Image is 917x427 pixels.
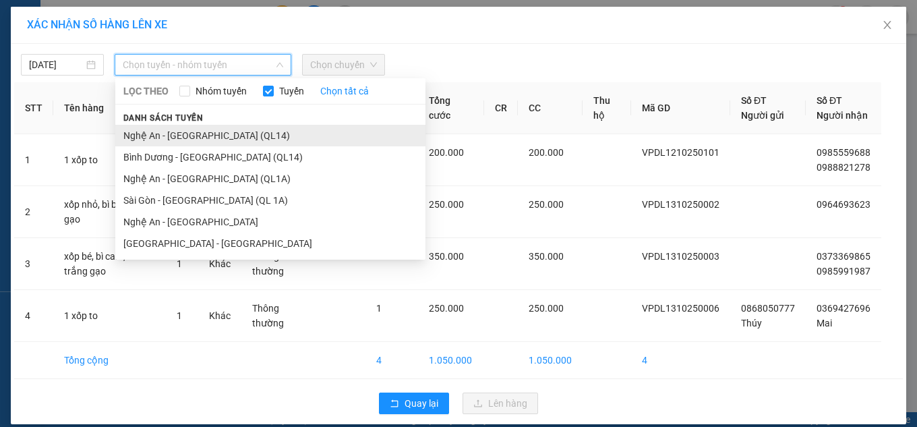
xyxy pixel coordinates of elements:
span: 1 [177,310,182,321]
li: Nghệ An - [GEOGRAPHIC_DATA] [115,211,425,233]
th: Mã GD [631,82,730,134]
span: 200.000 [429,147,464,158]
td: 2 [14,186,53,238]
span: Chọn tuyến - nhóm tuyến [123,55,283,75]
span: 0985559688 [817,147,870,158]
span: close [882,20,893,30]
span: VPDL1310250002 [642,199,719,210]
span: 350.000 [429,251,464,262]
td: Khác [198,290,241,342]
td: xốp nhỏ, bì bưởi, ọt bì gạo [53,186,166,238]
button: uploadLên hàng [463,393,538,414]
span: 1 [177,258,182,269]
span: Thúy [741,318,762,329]
span: 0373369865 [817,251,870,262]
span: 350.000 [529,251,564,262]
td: 4 [631,342,730,379]
span: Danh sách tuyến [115,112,212,124]
span: Chọn chuyến [310,55,377,75]
td: 4 [14,290,53,342]
li: Nghệ An - [GEOGRAPHIC_DATA] (QL1A) [115,168,425,190]
li: Sài Gòn - [GEOGRAPHIC_DATA] (QL 1A) [115,190,425,211]
span: Số ĐT [817,95,842,106]
span: VPDL1310250006 [642,303,719,314]
td: 1 xốp to [53,134,166,186]
span: Người nhận [817,110,868,121]
th: Tổng cước [418,82,484,134]
span: XÁC NHẬN SỐ HÀNG LÊN XE [27,18,167,31]
td: 1 [14,134,53,186]
span: 250.000 [529,303,564,314]
td: xốp bé, bì cam, bì trắng gạo [53,238,166,290]
li: [GEOGRAPHIC_DATA] - [GEOGRAPHIC_DATA] [115,233,425,254]
span: 0964693623 [817,199,870,210]
td: 1.050.000 [518,342,583,379]
th: Thu hộ [583,82,631,134]
li: Bình Dương - [GEOGRAPHIC_DATA] (QL14) [115,146,425,168]
span: 250.000 [429,199,464,210]
span: 0988821278 [817,162,870,173]
td: 1.050.000 [418,342,484,379]
td: 4 [365,342,418,379]
th: CC [518,82,583,134]
th: Tên hàng [53,82,166,134]
th: CR [484,82,518,134]
td: Tổng cộng [53,342,166,379]
span: 0369427696 [817,303,870,314]
th: STT [14,82,53,134]
span: Người gửi [741,110,784,121]
span: LỌC THEO [123,84,169,98]
input: 13/10/2025 [29,57,84,72]
span: rollback [390,399,399,409]
span: 250.000 [429,303,464,314]
span: Mai [817,318,832,329]
span: 250.000 [529,199,564,210]
span: 200.000 [529,147,564,158]
span: 1 [376,303,382,314]
span: Tuyến [274,84,309,98]
span: Quay lại [405,396,438,411]
span: VPDL1210250101 [642,147,719,158]
td: Thông thường [241,238,316,290]
span: down [276,61,284,69]
span: Nhóm tuyến [190,84,252,98]
td: 3 [14,238,53,290]
button: Close [868,7,906,45]
span: Số ĐT [741,95,767,106]
a: Chọn tất cả [320,84,369,98]
li: Nghệ An - [GEOGRAPHIC_DATA] (QL14) [115,125,425,146]
td: 1 xốp to [53,290,166,342]
span: 0985991987 [817,266,870,277]
td: Thông thường [241,290,316,342]
span: VPDL1310250003 [642,251,719,262]
button: rollbackQuay lại [379,393,449,414]
span: 0868050777 [741,303,795,314]
td: Khác [198,238,241,290]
